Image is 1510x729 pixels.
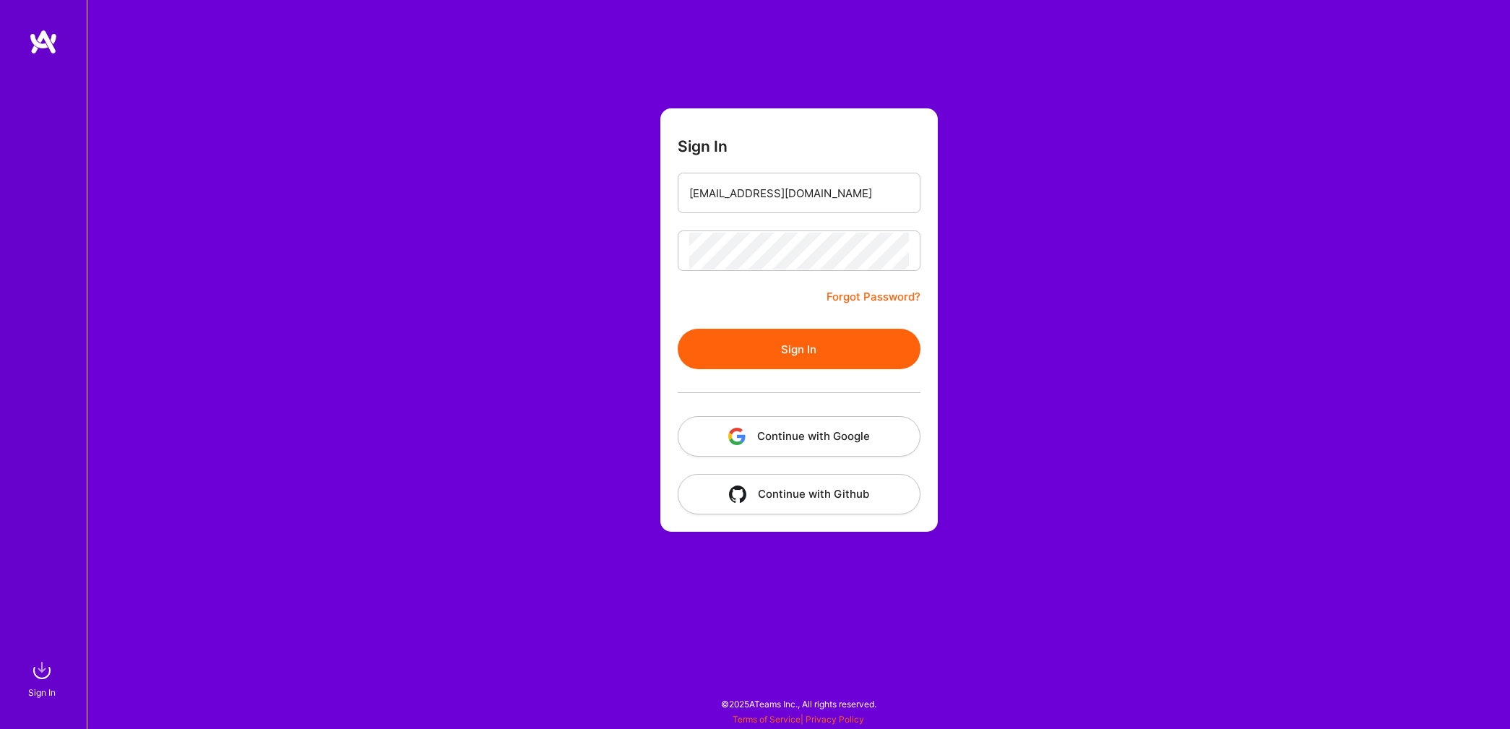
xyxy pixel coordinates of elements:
[733,714,801,725] a: Terms of Service
[806,714,864,725] a: Privacy Policy
[689,175,909,212] input: Email...
[729,486,746,503] img: icon
[28,685,56,700] div: Sign In
[728,428,746,445] img: icon
[827,288,920,306] a: Forgot Password?
[27,656,56,685] img: sign in
[733,714,864,725] span: |
[30,656,56,700] a: sign inSign In
[29,29,58,55] img: logo
[678,474,920,514] button: Continue with Github
[87,686,1510,722] div: © 2025 ATeams Inc., All rights reserved.
[678,416,920,457] button: Continue with Google
[678,329,920,369] button: Sign In
[678,137,728,155] h3: Sign In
